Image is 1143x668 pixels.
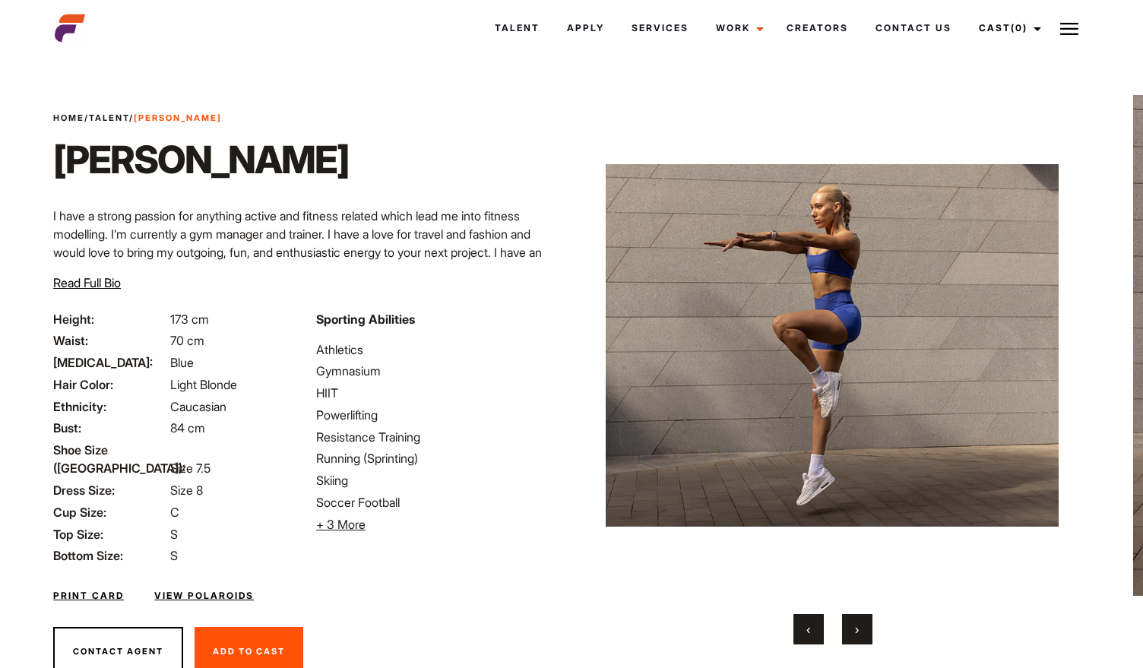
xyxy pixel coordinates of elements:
span: Size 8 [170,483,203,498]
a: Creators [773,8,862,49]
span: Next [855,622,859,637]
span: + 3 More [316,517,366,532]
span: Height: [53,310,167,328]
a: Talent [89,112,129,123]
span: C [170,505,179,520]
img: Burger icon [1060,20,1078,38]
span: S [170,548,178,563]
span: Previous [806,622,810,637]
span: Read Full Bio [53,275,121,290]
span: Ethnicity: [53,397,167,416]
span: [MEDICAL_DATA]: [53,353,167,372]
button: Read Full Bio [53,274,121,292]
span: Blue [170,355,194,370]
li: Running (Sprinting) [316,449,561,467]
span: 84 cm [170,420,205,435]
span: Hair Color: [53,375,167,394]
a: Cast(0) [965,8,1050,49]
span: Shoe Size ([GEOGRAPHIC_DATA]): [53,441,167,477]
span: Bottom Size: [53,546,167,565]
li: Athletics [316,340,561,359]
span: Waist: [53,331,167,350]
li: HIIT [316,384,561,402]
li: Gymnasium [316,362,561,380]
img: cropped-aefm-brand-fav-22-square.png [55,13,85,43]
a: Work [702,8,773,49]
span: Top Size: [53,525,167,543]
strong: [PERSON_NAME] [134,112,222,123]
a: Contact Us [862,8,965,49]
h1: [PERSON_NAME] [53,137,349,182]
span: Bust: [53,419,167,437]
p: I have a strong passion for anything active and fitness related which lead me into fitness modell... [53,207,561,298]
a: Talent [481,8,553,49]
a: Services [618,8,702,49]
span: Add To Cast [213,646,285,657]
img: Katherine9 1 [606,95,1059,596]
strong: Sporting Abilities [316,312,415,327]
a: View Polaroids [154,589,254,603]
span: 173 cm [170,312,209,327]
span: Dress Size: [53,481,167,499]
span: Caucasian [170,399,226,414]
a: Home [53,112,84,123]
li: Resistance Training [316,428,561,446]
span: Size 7.5 [170,461,211,476]
li: Soccer Football [316,493,561,511]
a: Print Card [53,589,124,603]
span: (0) [1011,22,1027,33]
span: Light Blonde [170,377,237,392]
li: Skiing [316,471,561,489]
span: Cup Size: [53,503,167,521]
a: Apply [553,8,618,49]
span: / / [53,112,222,125]
li: Powerlifting [316,406,561,424]
span: S [170,527,178,542]
span: 70 cm [170,333,204,348]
